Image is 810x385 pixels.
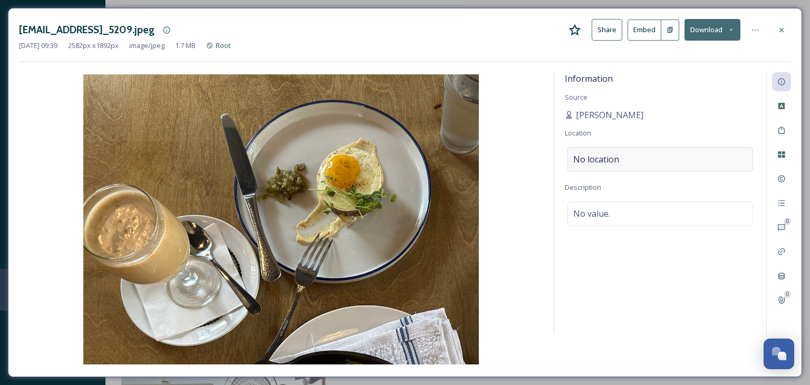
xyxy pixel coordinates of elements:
span: Source [565,92,587,102]
span: 1.7 MB [175,41,196,51]
span: Description [565,182,601,192]
div: 0 [784,218,791,225]
span: No value. [573,207,610,220]
span: 2582 px x 1892 px [68,41,119,51]
button: Embed [628,20,661,41]
h3: [EMAIL_ADDRESS]_5209.jpeg [19,22,155,37]
span: Root [216,41,231,50]
img: leahbethfreeman%40gmail.com-IMG_5209.jpeg [19,74,543,364]
span: No location [573,153,619,166]
span: [PERSON_NAME] [576,109,643,121]
span: Information [565,73,613,84]
span: [DATE] 09:39 [19,41,57,51]
button: Share [592,19,622,41]
button: Open Chat [764,339,794,369]
button: Download [684,19,740,41]
span: Location [565,128,591,138]
div: 0 [784,291,791,298]
span: image/jpeg [129,41,165,51]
